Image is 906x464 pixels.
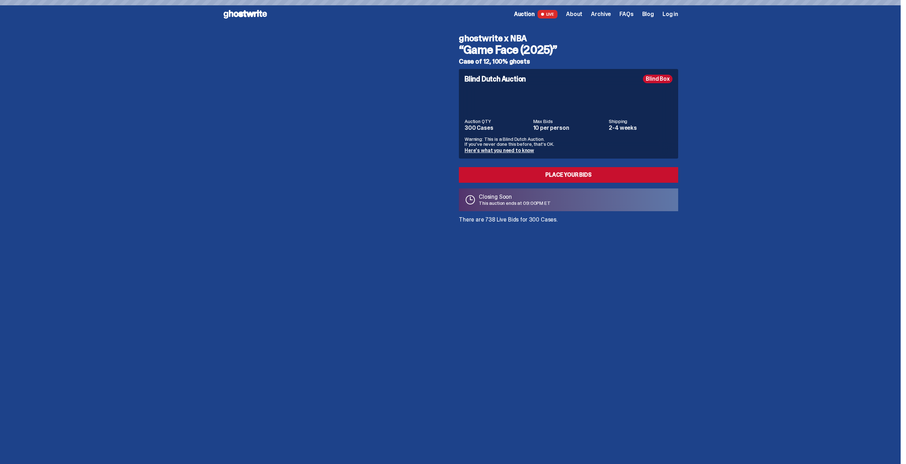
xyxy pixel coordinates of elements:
p: Closing Soon [479,194,551,200]
a: Place your Bids [459,167,678,183]
a: Here's what you need to know [465,147,534,154]
a: Blog [642,11,654,17]
dd: 2-4 weeks [609,125,672,131]
dt: Max Bids [533,119,605,124]
dd: 300 Cases [465,125,529,131]
dd: 10 per person [533,125,605,131]
p: There are 738 Live Bids for 300 Cases. [459,217,678,223]
a: Archive [591,11,611,17]
div: Blind Box [643,75,672,83]
span: LIVE [538,10,558,18]
dt: Auction QTY [465,119,529,124]
a: Auction LIVE [514,10,557,18]
a: Log in [663,11,678,17]
dt: Shipping [609,119,672,124]
h3: “Game Face (2025)” [459,44,678,55]
h4: ghostwrite x NBA [459,34,678,43]
a: About [566,11,582,17]
h4: Blind Dutch Auction [465,75,526,82]
p: This auction ends at 09:00PM ET [479,201,551,206]
h5: Case of 12, 100% ghosts [459,58,678,65]
span: Auction [514,11,535,17]
p: Warning: This is a Blind Dutch Auction. If you’ve never done this before, that’s OK. [465,137,672,146]
a: FAQs [619,11,633,17]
